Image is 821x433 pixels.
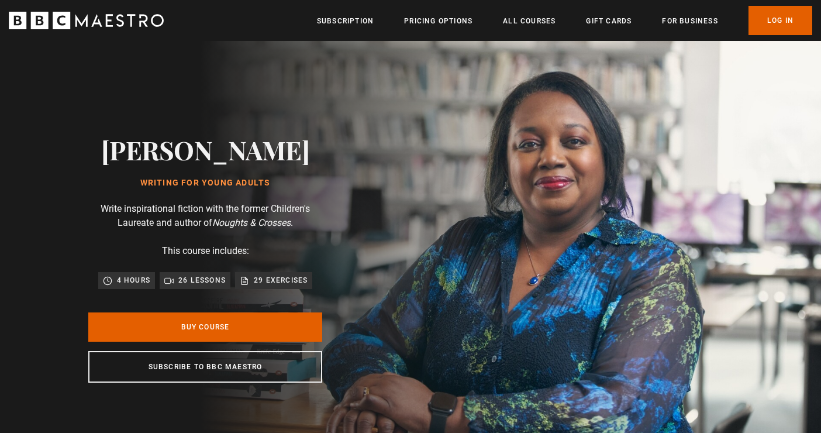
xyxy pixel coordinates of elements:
[212,217,291,228] i: Noughts & Crosses
[254,274,308,286] p: 29 exercises
[101,178,310,188] h1: Writing for Young Adults
[317,15,374,27] a: Subscription
[317,6,812,35] nav: Primary
[88,351,322,383] a: Subscribe to BBC Maestro
[101,135,310,164] h2: [PERSON_NAME]
[748,6,812,35] a: Log In
[503,15,556,27] a: All Courses
[586,15,632,27] a: Gift Cards
[178,274,226,286] p: 26 lessons
[662,15,717,27] a: For business
[117,274,150,286] p: 4 hours
[88,202,322,230] p: Write inspirational fiction with the former Children's Laureate and author of .
[88,312,322,342] a: Buy Course
[404,15,472,27] a: Pricing Options
[162,244,249,258] p: This course includes:
[9,12,164,29] svg: BBC Maestro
